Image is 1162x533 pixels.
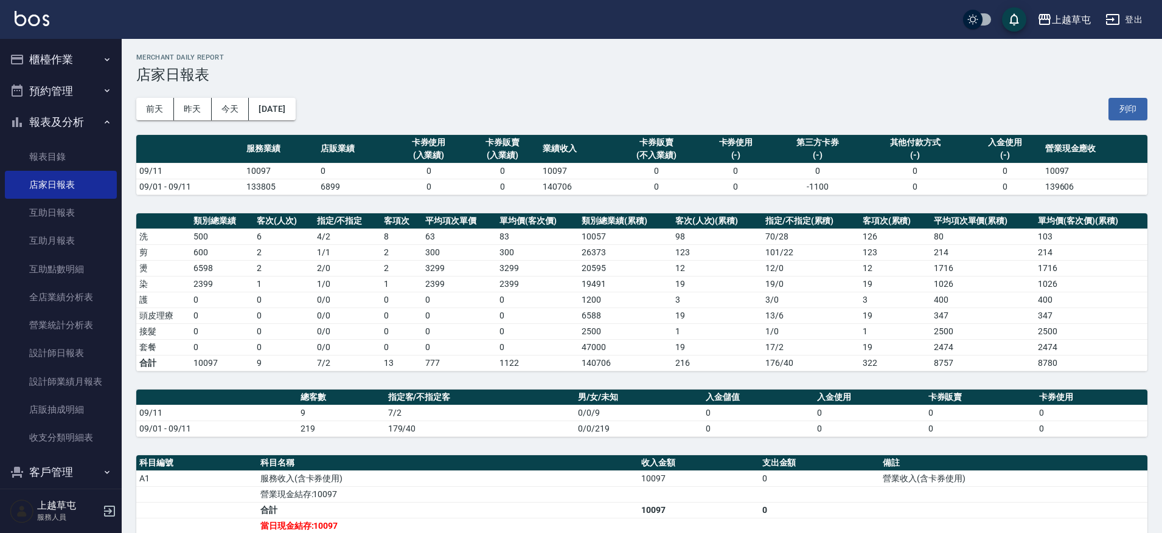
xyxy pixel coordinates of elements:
th: 單均價(客次價)(累積) [1035,213,1147,229]
th: 營業現金應收 [1042,135,1147,163]
td: 123 [860,244,931,260]
a: 設計師業績月報表 [5,368,117,396]
td: 17 / 2 [762,339,860,355]
td: 13 / 6 [762,308,860,323]
div: 第三方卡券 [776,136,859,149]
td: 0 [381,323,422,339]
td: 1716 [931,260,1035,276]
td: 1026 [931,276,1035,292]
td: 3 [672,292,762,308]
td: 0 [925,421,1037,436]
td: 0 [422,323,496,339]
td: 103 [1035,229,1147,244]
td: 0 [863,179,968,194]
td: 10097 [190,355,254,371]
td: 347 [931,308,1035,323]
th: 服務業績 [243,135,318,163]
div: 其他付款方式 [866,136,965,149]
td: 0 [863,163,968,179]
td: 20595 [579,260,672,276]
td: 63 [422,229,496,244]
td: 3 [860,292,931,308]
td: 09/11 [136,405,297,421]
td: 染 [136,276,190,292]
td: 營業收入(含卡券使用) [880,470,1147,486]
td: 1200 [579,292,672,308]
td: 7/2 [385,405,576,421]
td: 216 [672,355,762,371]
td: 19 [672,339,762,355]
td: 0/0/219 [575,421,703,436]
td: 0 [1036,405,1147,421]
td: 2474 [931,339,1035,355]
img: Person [10,499,34,523]
td: 1122 [496,355,579,371]
th: 科目名稱 [257,455,638,471]
td: 0 [190,323,254,339]
td: 0 [496,323,579,339]
td: A1 [136,470,257,486]
td: 139606 [1042,179,1147,194]
td: 護 [136,292,190,308]
td: 8780 [1035,355,1147,371]
img: Logo [15,11,49,26]
td: 2 [381,244,422,260]
a: 互助月報表 [5,227,117,255]
th: 總客數 [297,390,385,405]
td: 12 [860,260,931,276]
td: 0 [699,163,773,179]
div: 卡券使用 [702,136,770,149]
th: 指定/不指定 [314,213,381,229]
td: 126 [860,229,931,244]
td: 10097 [540,163,614,179]
td: 頭皮理療 [136,308,190,323]
td: 2 [254,244,314,260]
td: 0 / 0 [314,323,381,339]
td: 140706 [540,179,614,194]
button: 櫃檯作業 [5,44,117,75]
td: 4 / 2 [314,229,381,244]
th: 指定/不指定(累積) [762,213,860,229]
button: 昨天 [174,98,212,120]
td: 0 [614,163,699,179]
td: 0 [254,308,314,323]
td: 8 [381,229,422,244]
div: (-) [702,149,770,162]
td: 214 [1035,244,1147,260]
td: 10097 [638,502,759,518]
td: 1716 [1035,260,1147,276]
th: 收入金額 [638,455,759,471]
td: 500 [190,229,254,244]
button: 登出 [1101,9,1147,31]
td: 140706 [579,355,672,371]
div: (-) [776,149,859,162]
div: (不入業績) [617,149,696,162]
h3: 店家日報表 [136,66,1147,83]
td: -1100 [773,179,862,194]
td: 0 [190,292,254,308]
td: 0 [496,292,579,308]
td: 300 [422,244,496,260]
div: (-) [971,149,1039,162]
div: (-) [866,149,965,162]
th: 卡券販賣 [925,390,1037,405]
td: 3 / 0 [762,292,860,308]
td: 19491 [579,276,672,292]
th: 指定客/不指定客 [385,390,576,405]
td: 10097 [638,470,759,486]
button: 今天 [212,98,249,120]
a: 報表目錄 [5,143,117,171]
td: 2 [381,260,422,276]
a: 互助點數明細 [5,255,117,283]
td: 0 [190,339,254,355]
td: 8757 [931,355,1035,371]
p: 服務人員 [37,512,99,523]
td: 0 [254,292,314,308]
td: 0 [496,339,579,355]
td: 0 [968,163,1042,179]
div: (入業績) [468,149,537,162]
button: 預約管理 [5,75,117,107]
td: 3299 [422,260,496,276]
td: 347 [1035,308,1147,323]
td: 214 [931,244,1035,260]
